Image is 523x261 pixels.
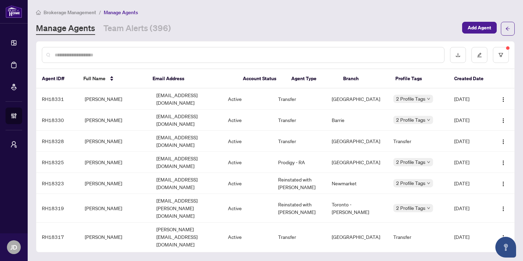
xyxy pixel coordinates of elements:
[396,116,425,124] span: 2 Profile Tags
[396,179,425,187] span: 2 Profile Tags
[326,131,388,152] td: [GEOGRAPHIC_DATA]
[36,152,79,173] td: RH18325
[273,131,326,152] td: Transfer
[222,152,273,173] td: Active
[79,131,151,152] td: [PERSON_NAME]
[449,88,492,110] td: [DATE]
[388,131,449,152] td: Transfer
[326,194,388,223] td: Toronto - [PERSON_NAME]
[36,88,79,110] td: RH18331
[36,131,79,152] td: RH18328
[151,152,222,173] td: [EMAIL_ADDRESS][DOMAIN_NAME]
[498,136,509,147] button: Logo
[390,69,449,88] th: Profile Tags
[498,53,503,57] span: filter
[501,206,506,212] img: Logo
[222,131,273,152] td: Active
[104,9,138,16] span: Manage Agents
[498,157,509,168] button: Logo
[396,204,425,212] span: 2 Profile Tags
[427,160,430,164] span: down
[222,110,273,131] td: Active
[449,223,492,251] td: [DATE]
[326,88,388,110] td: [GEOGRAPHIC_DATA]
[151,131,222,152] td: [EMAIL_ADDRESS][DOMAIN_NAME]
[427,206,430,210] span: down
[286,69,338,88] th: Agent Type
[79,223,151,251] td: [PERSON_NAME]
[103,22,171,35] a: Team Alerts (396)
[273,110,326,131] td: Transfer
[477,53,482,57] span: edit
[273,194,326,223] td: Reinstated with [PERSON_NAME]
[79,88,151,110] td: [PERSON_NAME]
[151,194,222,223] td: [EMAIL_ADDRESS][PERSON_NAME][DOMAIN_NAME]
[498,114,509,125] button: Logo
[78,69,147,88] th: Full Name
[326,110,388,131] td: Barrie
[79,152,151,173] td: [PERSON_NAME]
[79,173,151,194] td: [PERSON_NAME]
[222,173,273,194] td: Active
[151,223,222,251] td: [PERSON_NAME][EMAIL_ADDRESS][DOMAIN_NAME]
[338,69,389,88] th: Branch
[36,22,95,35] a: Manage Agents
[449,110,492,131] td: [DATE]
[151,173,222,194] td: [EMAIL_ADDRESS][DOMAIN_NAME]
[427,181,430,185] span: down
[79,194,151,223] td: [PERSON_NAME]
[396,95,425,103] span: 2 Profile Tags
[498,178,509,189] button: Logo
[498,93,509,104] button: Logo
[427,118,430,122] span: down
[450,47,466,63] button: download
[222,88,273,110] td: Active
[501,118,506,123] img: Logo
[273,152,326,173] td: Prodigy - RA
[498,231,509,242] button: Logo
[326,173,388,194] td: Newmarket
[83,75,105,82] span: Full Name
[10,242,17,252] span: JD
[493,47,509,63] button: filter
[6,5,22,18] img: logo
[36,110,79,131] td: RH18330
[36,223,79,251] td: RH18317
[36,10,41,15] span: home
[222,194,273,223] td: Active
[449,173,492,194] td: [DATE]
[151,110,222,131] td: [EMAIL_ADDRESS][DOMAIN_NAME]
[36,173,79,194] td: RH18323
[462,22,497,34] button: Add Agent
[396,158,425,166] span: 2 Profile Tags
[456,53,460,57] span: download
[44,9,96,16] span: Brokerage Management
[449,194,492,223] td: [DATE]
[427,97,430,101] span: down
[273,88,326,110] td: Transfer
[388,223,449,251] td: Transfer
[505,26,510,31] span: arrow-left
[468,22,491,33] span: Add Agent
[501,235,506,240] img: Logo
[99,8,101,16] li: /
[222,223,273,251] td: Active
[273,223,326,251] td: Transfer
[147,69,237,88] th: Email Address
[36,194,79,223] td: RH18319
[449,152,492,173] td: [DATE]
[10,141,17,148] span: user-switch
[151,88,222,110] td: [EMAIL_ADDRESS][DOMAIN_NAME]
[449,131,492,152] td: [DATE]
[237,69,286,88] th: Account Status
[498,203,509,214] button: Logo
[501,97,506,102] img: Logo
[471,47,487,63] button: edit
[79,110,151,131] td: [PERSON_NAME]
[449,69,490,88] th: Created Date
[495,237,516,258] button: Open asap
[326,223,388,251] td: [GEOGRAPHIC_DATA]
[501,160,506,166] img: Logo
[501,139,506,145] img: Logo
[501,181,506,187] img: Logo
